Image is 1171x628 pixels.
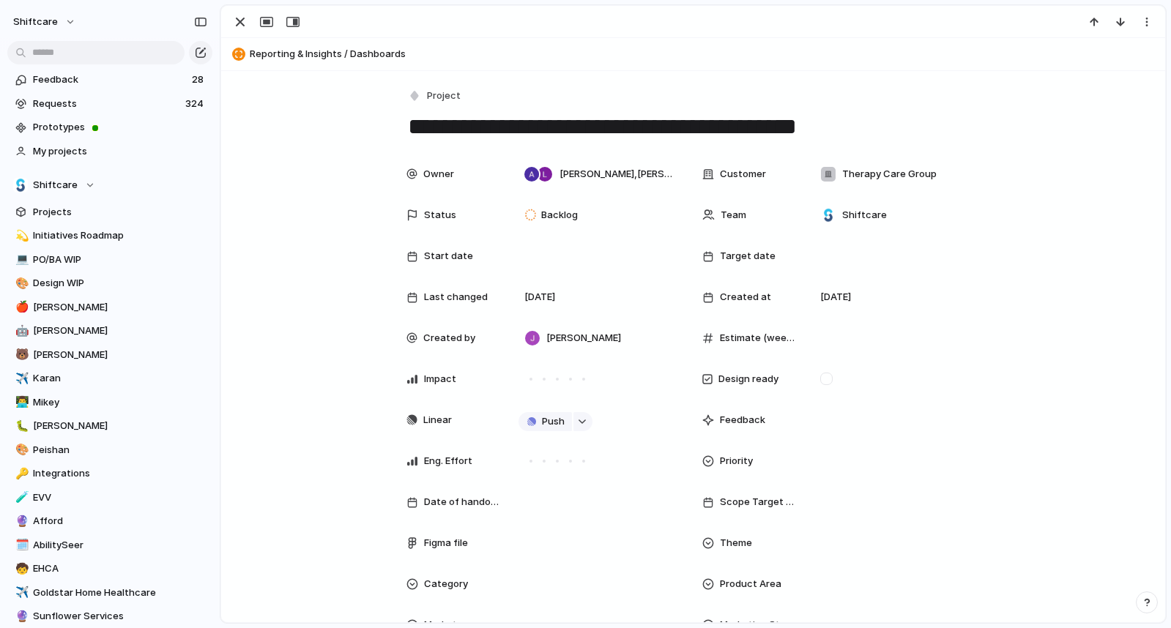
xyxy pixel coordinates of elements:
button: 🗓️ [13,538,28,553]
span: Feedback [33,72,187,87]
span: Feedback [720,413,765,427]
a: Projects [7,201,212,223]
span: Figma file [424,536,468,550]
div: 🐛 [15,418,26,435]
span: [PERSON_NAME] [546,331,621,345]
button: ✈️ [13,371,28,386]
span: Status [424,208,456,223]
button: Project [405,86,465,107]
a: 🤖[PERSON_NAME] [7,320,212,342]
span: Initiatives Roadmap [33,228,207,243]
a: My projects [7,141,212,162]
div: ✈️ [15,584,26,601]
span: [PERSON_NAME] [33,300,207,315]
a: 🐻[PERSON_NAME] [7,344,212,366]
span: Team [721,208,746,223]
button: 🐻 [13,348,28,362]
button: 💻 [13,253,28,267]
button: 🤖 [13,324,28,338]
span: Karan [33,371,207,386]
span: Eng. Effort [424,454,472,468]
span: Priority [720,454,753,468]
span: Impact [424,372,456,386]
a: Prototypes [7,116,212,138]
button: Push [518,412,572,431]
a: 💫Initiatives Roadmap [7,225,212,247]
a: 💻PO/BA WIP [7,249,212,271]
span: Start date [424,249,473,263]
span: Scope Target Date [720,495,796,509]
a: 🔮Afford [7,510,212,532]
span: [DATE] [820,290,851,304]
a: 🔮Sunflower Services [7,605,212,627]
span: [DATE] [524,290,555,304]
span: Created by [423,331,475,345]
button: 🎨 [13,443,28,457]
span: Prototypes [33,120,207,135]
button: 👨‍💻 [13,395,28,410]
span: Target date [720,249,776,263]
span: 324 [185,97,207,111]
span: Sunflower Services [33,609,207,624]
span: Theme [720,536,752,550]
div: 👨‍💻 [15,394,26,411]
div: 🧒 [15,561,26,577]
div: ✈️ [15,370,26,387]
span: Backlog [541,208,578,223]
div: 🐻 [15,346,26,363]
div: 🍎 [15,299,26,315]
span: Created at [720,290,771,304]
div: 🔮 [15,608,26,625]
button: 🧪 [13,490,28,505]
a: 🧪EVV [7,487,212,509]
span: My projects [33,144,207,159]
span: Integrations [33,466,207,481]
span: Requests [33,97,181,111]
button: 💫 [13,228,28,243]
button: 🍎 [13,300,28,315]
a: 🔑Integrations [7,463,212,485]
a: Requests324 [7,93,212,115]
button: Shiftcare [7,174,212,196]
button: 🎨 [13,276,28,291]
div: 🔮 [15,513,26,530]
a: Feedback28 [7,69,212,91]
span: Linear [423,413,452,427]
span: Design ready [718,372,778,386]
div: 🗓️ [15,537,26,553]
span: Afford [33,514,207,528]
span: PO/BA WIP [33,253,207,267]
div: 🎨 [15,441,26,458]
span: Reporting & Insights / Dashboards [250,47,1159,61]
a: 👨‍💻Mikey [7,392,212,414]
div: 🍎[PERSON_NAME] [7,296,212,318]
div: 🧪 [15,489,26,506]
span: 28 [192,72,207,87]
button: 🔮 [13,514,28,528]
div: 🗓️AbilitySeer [7,534,212,556]
a: 🎨Design WIP [7,272,212,294]
span: Projects [33,205,207,220]
span: Customer [720,167,766,182]
button: 🧒 [13,561,28,576]
span: Last changed [424,290,488,304]
a: ✈️Goldstar Home Healthcare [7,582,212,604]
span: Peishan [33,443,207,457]
a: 🧒EHCA [7,558,212,580]
span: [PERSON_NAME] [33,324,207,338]
span: Design WIP [33,276,207,291]
span: Goldstar Home Healthcare [33,586,207,600]
span: [PERSON_NAME] [33,348,207,362]
div: ✈️Karan [7,367,212,389]
a: 🐛[PERSON_NAME] [7,415,212,437]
